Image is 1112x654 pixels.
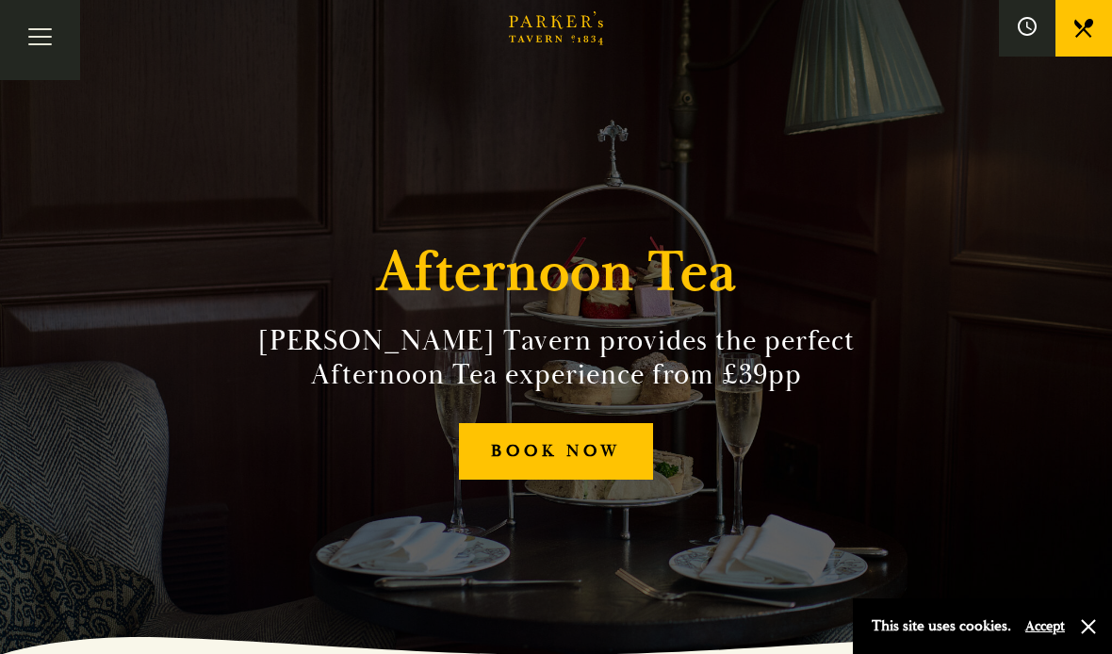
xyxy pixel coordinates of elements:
[459,423,653,481] a: BOOK NOW
[202,325,910,393] h2: [PERSON_NAME] Tavern provides the perfect Afternoon Tea experience from £39pp
[377,239,736,306] h1: Afternoon Tea
[1079,617,1098,636] button: Close and accept
[1025,617,1065,635] button: Accept
[872,613,1011,640] p: This site uses cookies.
